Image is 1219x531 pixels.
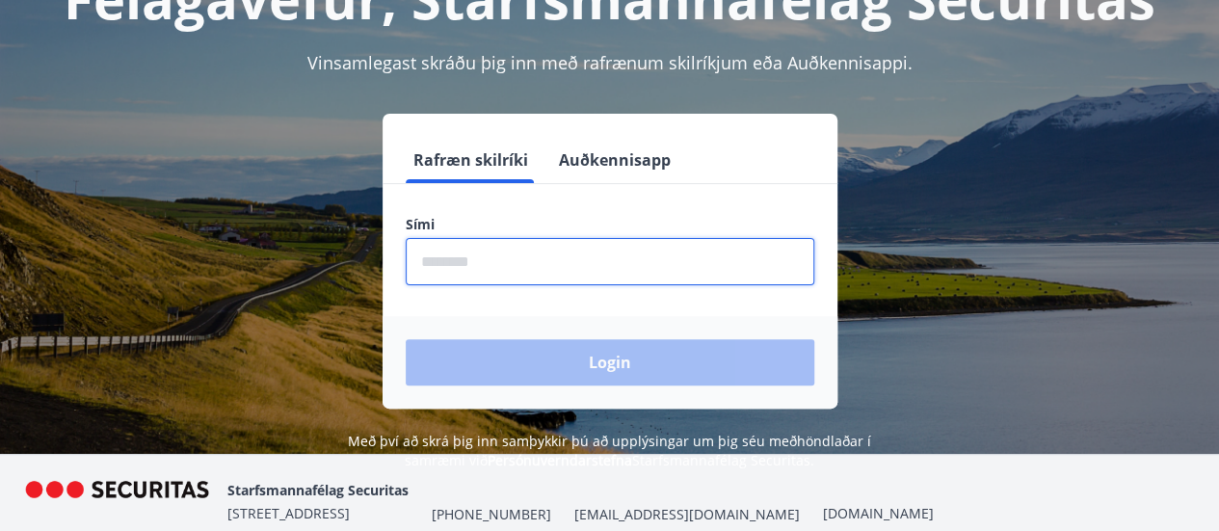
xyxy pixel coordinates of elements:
[23,481,211,522] img: BJoTIDU28Xazsp1UGbqVz8mQ4XuFjXGM1gUNGGKd.png
[822,504,933,522] a: [DOMAIN_NAME]
[226,504,349,522] span: [STREET_ADDRESS]
[348,432,871,469] span: Með því að skrá þig inn samþykkir þú að upplýsingar um þig séu meðhöndlaðar í samræmi við Starfsm...
[406,137,536,183] button: Rafræn skilríki
[431,505,550,524] span: [PHONE_NUMBER]
[406,215,814,234] label: Sími
[226,481,408,499] span: Starfsmannafélag Securitas
[307,51,913,74] span: Vinsamlegast skráðu þig inn með rafrænum skilríkjum eða Auðkennisappi.
[573,505,799,524] span: [EMAIL_ADDRESS][DOMAIN_NAME]
[551,137,678,183] button: Auðkennisapp
[488,451,632,469] a: Persónuverndarstefna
